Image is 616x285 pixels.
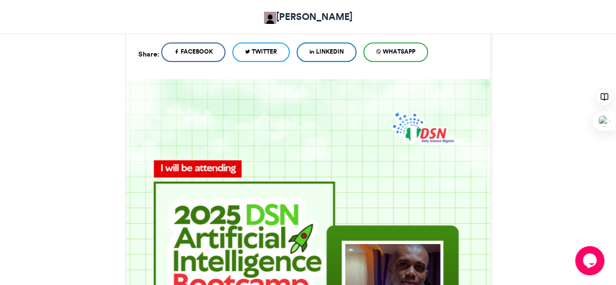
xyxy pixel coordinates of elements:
iframe: chat widget [575,246,606,275]
span: Facebook [181,47,213,56]
img: Adetokunbo Adeyanju [264,12,276,24]
h5: Share: [138,48,159,60]
span: Twitter [252,47,277,56]
a: LinkedIn [297,42,356,62]
a: [PERSON_NAME] [264,10,353,24]
a: Facebook [161,42,225,62]
span: LinkedIn [316,47,344,56]
a: WhatsApp [363,42,428,62]
span: WhatsApp [383,47,415,56]
a: Twitter [232,42,290,62]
